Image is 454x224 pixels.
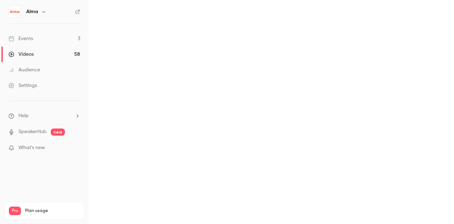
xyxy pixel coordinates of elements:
span: Plan usage [25,208,80,214]
span: What's new [18,144,45,152]
span: new [51,129,65,136]
span: Help [18,112,29,120]
li: help-dropdown-opener [9,112,80,120]
div: Audience [9,66,40,73]
div: Settings [9,82,37,89]
a: SpeakerHub [18,128,46,136]
div: Events [9,35,33,42]
img: Alma [9,6,20,17]
iframe: Noticeable Trigger [72,145,80,151]
div: Videos [9,51,34,58]
span: Pro [9,207,21,215]
h6: Alma [26,8,38,15]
